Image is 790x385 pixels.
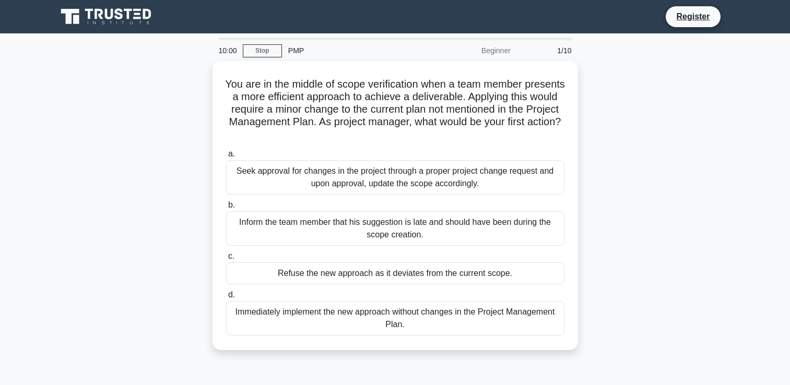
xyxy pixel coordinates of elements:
[282,40,426,61] div: PMP
[226,160,564,195] div: Seek approval for changes in the project through a proper project change request and upon approva...
[228,251,234,260] span: c.
[226,262,564,284] div: Refuse the new approach as it deviates from the current scope.
[226,211,564,246] div: Inform the team member that his suggestion is late and should have been during the scope creation.
[213,40,243,61] div: 10:00
[517,40,578,61] div: 1/10
[228,149,235,158] span: a.
[426,40,517,61] div: Beginner
[243,44,282,57] a: Stop
[228,290,235,299] span: d.
[226,301,564,335] div: Immediately implement the new approach without changes in the Project Management Plan.
[225,78,565,141] h5: You are in the middle of scope verification when a team member presents a more efficient approach...
[228,200,235,209] span: b.
[670,10,716,23] a: Register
